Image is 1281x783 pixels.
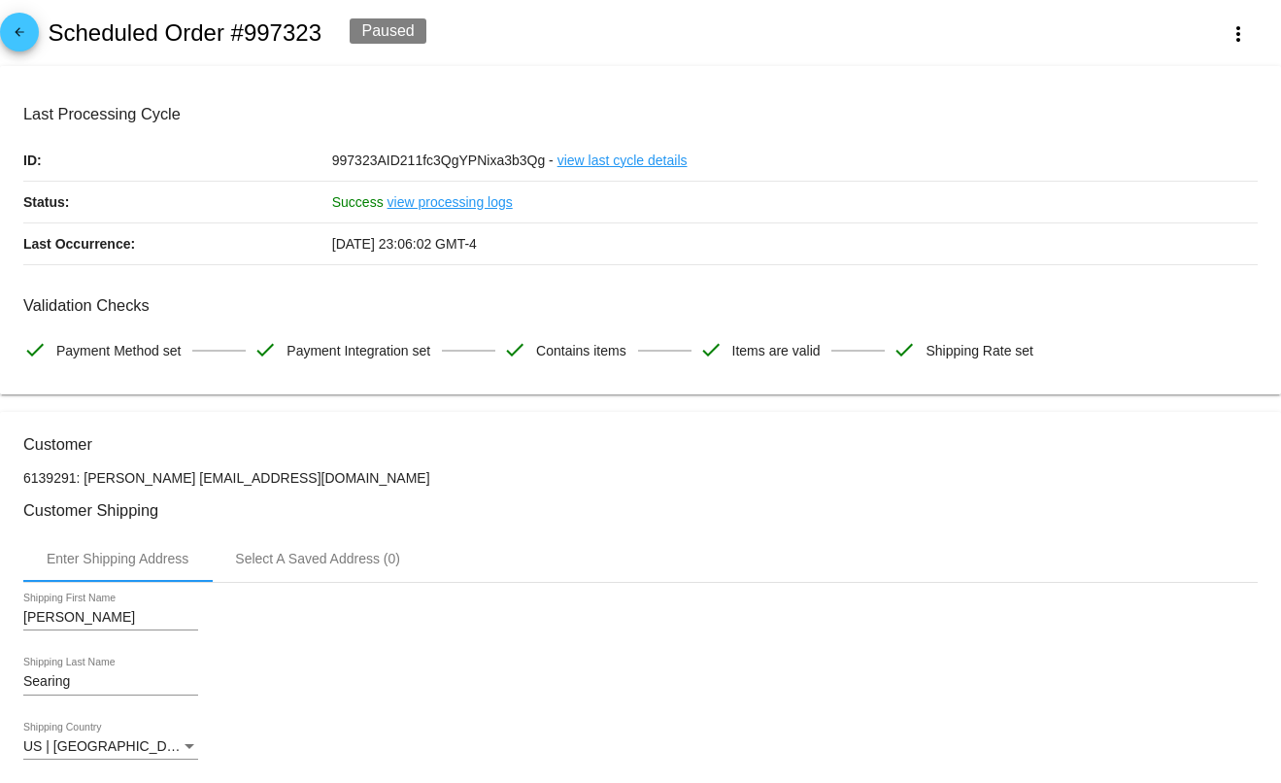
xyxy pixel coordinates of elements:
mat-icon: check [23,338,47,361]
h3: Customer [23,435,1258,454]
mat-icon: more_vert [1227,22,1250,46]
h3: Customer Shipping [23,501,1258,520]
input: Shipping First Name [23,610,198,626]
h3: Validation Checks [23,296,1258,315]
p: Status: [23,182,332,222]
mat-icon: check [893,338,916,361]
mat-icon: arrow_back [8,25,31,49]
div: Select A Saved Address (0) [235,551,400,566]
input: Shipping Last Name [23,674,198,690]
p: Last Occurrence: [23,223,332,264]
mat-icon: check [253,338,277,361]
a: view processing logs [388,182,513,222]
span: Items are valid [732,330,821,371]
span: Shipping Rate set [926,330,1033,371]
h3: Last Processing Cycle [23,105,1258,123]
mat-icon: check [699,338,723,361]
div: Enter Shipping Address [47,551,188,566]
mat-icon: check [503,338,526,361]
span: Success [332,194,384,210]
mat-select: Shipping Country [23,739,198,755]
span: Payment Integration set [287,330,430,371]
h2: Scheduled Order #997323 [48,19,321,47]
div: Paused [350,18,425,44]
p: ID: [23,140,332,181]
p: 6139291: [PERSON_NAME] [EMAIL_ADDRESS][DOMAIN_NAME] [23,470,1258,486]
a: view last cycle details [557,140,688,181]
span: US | [GEOGRAPHIC_DATA] [23,738,195,754]
span: Payment Method set [56,330,181,371]
span: 997323AID211fc3QgYPNixa3b3Qg - [332,153,554,168]
span: [DATE] 23:06:02 GMT-4 [332,236,477,252]
span: Contains items [536,330,626,371]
